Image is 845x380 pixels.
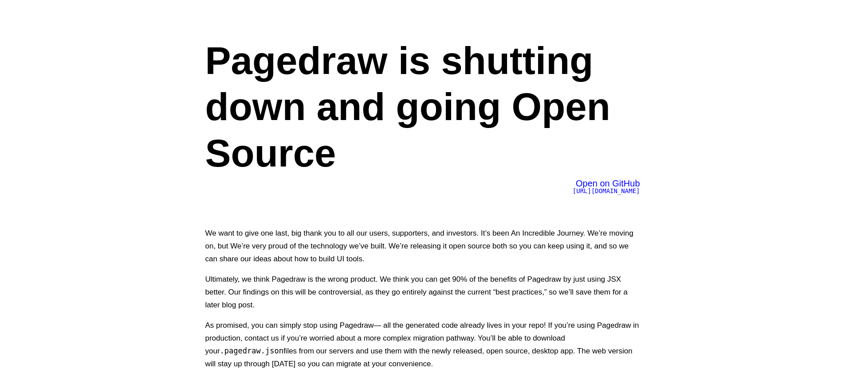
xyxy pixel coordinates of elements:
p: As promised, you can simply stop using Pagedraw— all the generated code already lives in your rep... [205,319,640,370]
span: Open on GitHub [576,178,640,188]
span: [URL][DOMAIN_NAME] [573,187,640,194]
p: We want to give one last, big thank you to all our users, supporters, and investors. It’s been An... [205,227,640,265]
code: .pagedraw.json [220,346,283,355]
p: Ultimately, we think Pagedraw is the wrong product. We think you can get 90% of the benefits of P... [205,273,640,311]
h1: Pagedraw is shutting down and going Open Source [205,38,640,176]
a: Open on GitHub[URL][DOMAIN_NAME] [573,180,640,194]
